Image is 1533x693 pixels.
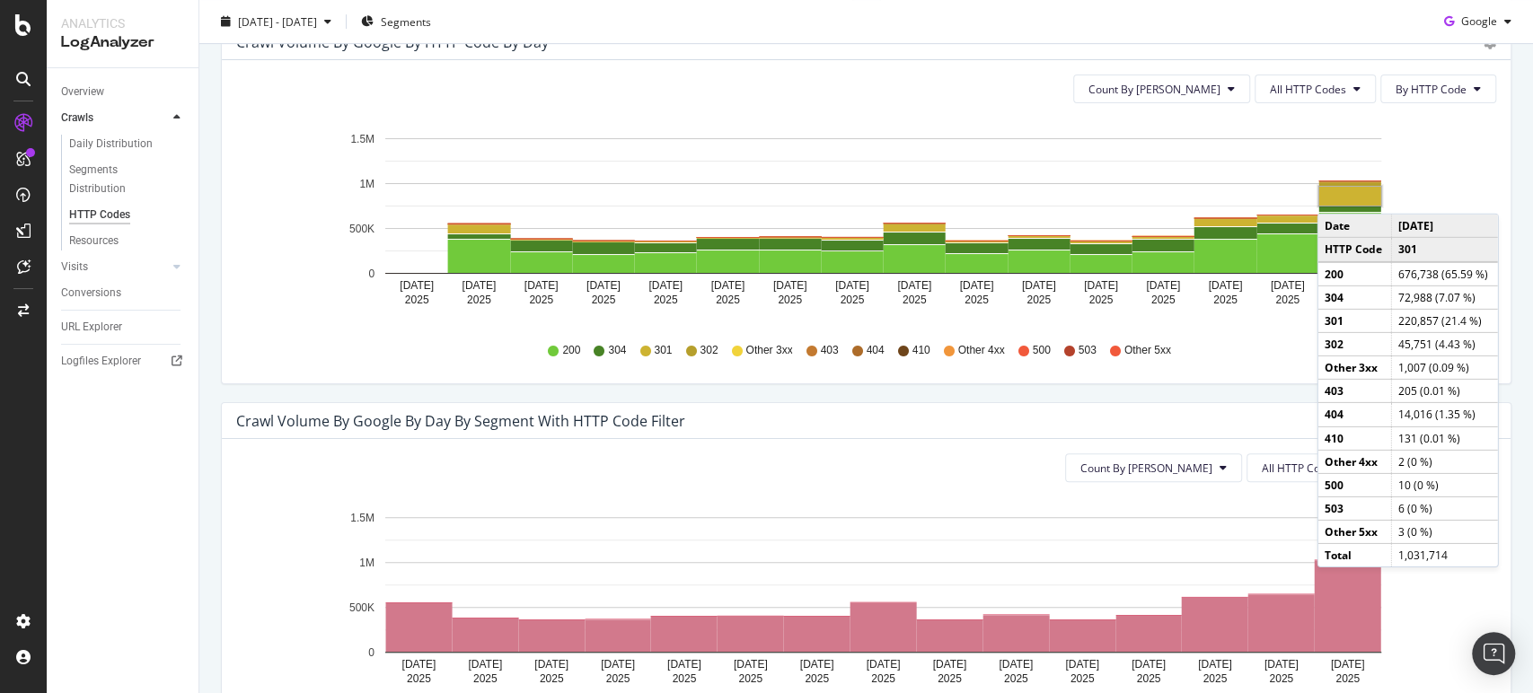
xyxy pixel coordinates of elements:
text: 2025 [654,294,678,306]
text: [DATE] [932,658,966,671]
td: Other 4xx [1318,450,1391,473]
div: Open Intercom Messenger [1472,632,1515,675]
span: Count By Day [1080,461,1212,476]
text: [DATE] [524,279,559,292]
text: 1.5M [350,133,374,145]
div: Daily Distribution [69,135,153,154]
a: Resources [69,232,186,250]
text: [DATE] [999,658,1033,671]
text: [DATE] [1331,658,1365,671]
text: 2025 [407,672,431,685]
text: [DATE] [1198,658,1232,671]
a: Logfiles Explorer [61,352,186,371]
span: 503 [1079,343,1097,358]
text: 2025 [841,294,865,306]
td: 676,738 (65.59 %) [1391,261,1498,285]
text: 0 [368,646,374,659]
div: HTTP Codes [69,206,130,224]
text: [DATE] [468,658,502,671]
text: 2025 [467,294,491,306]
span: 302 [700,343,718,358]
text: 2025 [1137,672,1161,685]
text: [DATE] [400,279,434,292]
text: 2025 [903,294,927,306]
td: [DATE] [1391,215,1498,238]
text: [DATE] [897,279,931,292]
span: 200 [562,343,580,358]
div: Crawl Volume by google by Day by Segment with HTTP Code Filter [236,412,685,430]
a: HTTP Codes [69,206,186,224]
td: 45,751 (4.43 %) [1391,332,1498,355]
td: Other 3xx [1318,355,1391,379]
text: 2025 [738,672,762,685]
td: 3 (0 %) [1391,520,1498,543]
text: [DATE] [586,279,621,292]
text: 2025 [405,294,429,306]
svg: A chart. [236,118,1481,326]
text: [DATE] [710,279,744,292]
text: [DATE] [835,279,869,292]
span: 410 [912,343,930,358]
td: Other 5xx [1318,520,1391,543]
td: 404 [1318,403,1391,426]
span: Google [1461,13,1497,29]
span: 403 [820,343,838,358]
td: 72,988 (7.07 %) [1391,285,1498,309]
text: [DATE] [959,279,993,292]
text: 2025 [540,672,564,685]
div: Visits [61,258,88,276]
text: 2025 [1275,294,1300,306]
text: 2025 [1004,672,1028,685]
text: 1M [359,178,374,190]
a: Conversions [61,284,186,303]
text: 1M [359,557,374,569]
text: 2025 [606,672,630,685]
div: Conversions [61,284,121,303]
text: [DATE] [1065,658,1099,671]
span: Count By Day [1088,82,1220,97]
span: [DATE] - [DATE] [238,13,317,29]
td: 200 [1318,261,1391,285]
span: All HTTP Codes [1270,82,1346,97]
td: 301 [1318,309,1391,332]
text: [DATE] [1084,279,1118,292]
td: 14,016 (1.35 %) [1391,403,1498,426]
td: 1,007 (0.09 %) [1391,355,1498,379]
text: 2025 [1026,294,1051,306]
text: 2025 [805,672,829,685]
text: [DATE] [1208,279,1242,292]
span: Other 5xx [1124,343,1171,358]
td: 131 (0.01 %) [1391,426,1498,450]
button: Google [1437,7,1519,36]
td: 304 [1318,285,1391,309]
text: 2025 [473,672,498,685]
td: 500 [1318,473,1391,496]
td: 410 [1318,426,1391,450]
a: Crawls [61,109,168,127]
td: 205 (0.01 %) [1391,379,1498,402]
span: 301 [654,343,672,358]
a: Segments Distribution [69,161,186,198]
td: 403 [1318,379,1391,402]
text: 500K [349,223,374,235]
a: URL Explorer [61,318,186,337]
td: 6 (0 %) [1391,496,1498,520]
text: [DATE] [601,658,635,671]
text: [DATE] [402,658,436,671]
text: [DATE] [773,279,807,292]
div: Analytics [61,14,184,32]
div: Crawls [61,109,93,127]
td: Date [1318,215,1391,238]
button: [DATE] - [DATE] [214,7,339,36]
text: 2025 [938,672,962,685]
span: Segments [381,13,431,29]
text: 2025 [1089,294,1114,306]
text: 2025 [716,294,740,306]
text: 2025 [592,294,616,306]
text: 2025 [1269,672,1293,685]
button: Segments [354,7,438,36]
text: 2025 [965,294,989,306]
a: Overview [61,83,186,101]
td: 10 (0 %) [1391,473,1498,496]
